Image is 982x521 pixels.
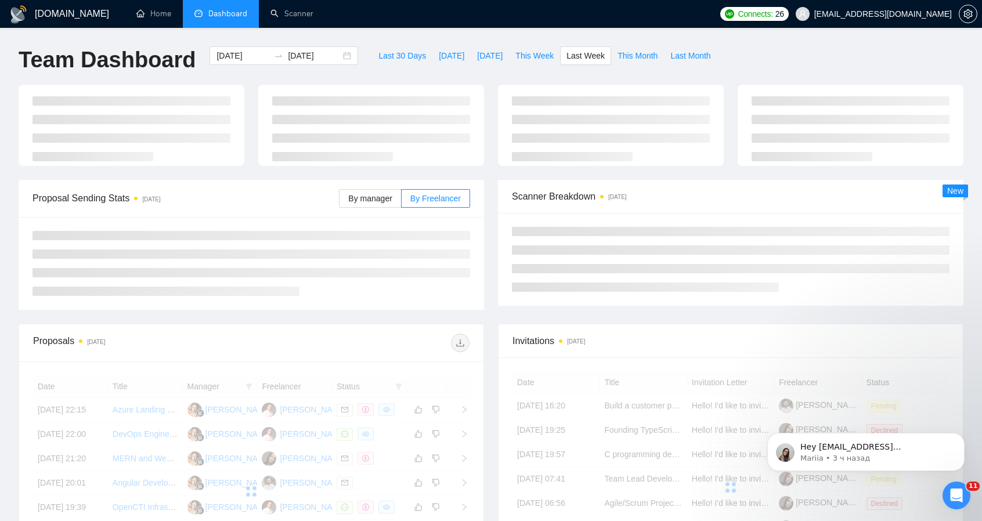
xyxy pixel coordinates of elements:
span: Last Week [566,49,605,62]
button: setting [959,5,977,23]
span: 11 [966,482,980,491]
a: searchScanner [270,9,313,19]
time: [DATE] [142,196,160,202]
time: [DATE] [608,194,626,200]
span: dashboard [194,9,203,17]
button: Last Month [664,46,717,65]
span: [DATE] [439,49,464,62]
span: Connects: [738,8,772,20]
span: Proposal Sending Stats [33,191,339,205]
h1: Team Dashboard [19,46,196,74]
span: This Month [618,49,658,62]
time: [DATE] [87,339,105,345]
time: [DATE] [567,338,585,345]
button: [DATE] [471,46,509,65]
button: This Month [611,46,664,65]
button: Last Week [560,46,611,65]
span: Dashboard [208,9,247,19]
div: Proposals [33,334,251,352]
span: By manager [348,194,392,203]
iframe: Intercom live chat [943,482,970,509]
span: to [274,51,283,60]
input: End date [288,49,341,62]
span: swap-right [274,51,283,60]
span: [DATE] [477,49,503,62]
a: setting [959,9,977,19]
button: [DATE] [432,46,471,65]
span: Last 30 Days [378,49,426,62]
span: Invitations [512,334,949,348]
span: 26 [775,8,784,20]
input: Start date [216,49,269,62]
span: New [947,186,963,196]
img: logo [9,5,28,24]
img: upwork-logo.png [725,9,734,19]
span: user [799,10,807,18]
span: By Freelancer [410,194,461,203]
span: Last Month [670,49,710,62]
span: Scanner Breakdown [512,189,949,204]
p: Message from Mariia, sent 3 ч назад [50,45,200,55]
iframe: Intercom notifications сообщение [750,408,982,490]
button: Last 30 Days [372,46,432,65]
button: This Week [509,46,560,65]
span: Hey [EMAIL_ADDRESS][DOMAIN_NAME], Looks like your Upwork agency AiClouds ran out of connects. We ... [50,34,195,193]
a: homeHome [136,9,171,19]
span: This Week [515,49,554,62]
